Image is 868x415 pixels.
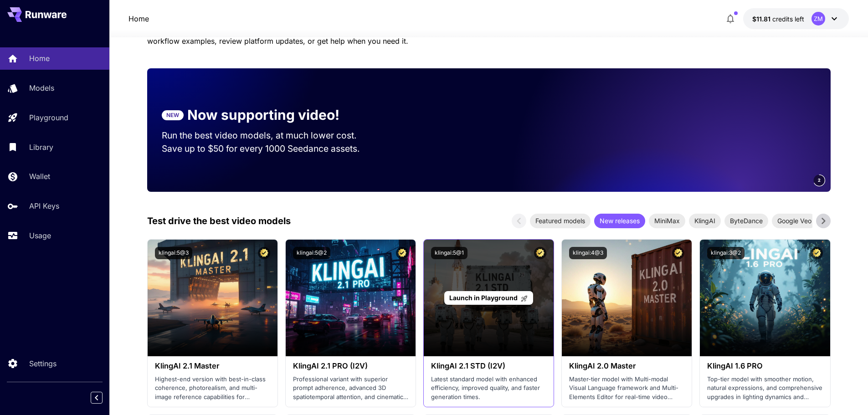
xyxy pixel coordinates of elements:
[724,216,768,225] span: ByteDance
[569,362,684,370] h3: KlingAI 2.0 Master
[449,294,518,302] span: Launch in Playground
[98,389,109,406] div: Collapse sidebar
[752,14,804,24] div: $11.8102
[672,247,684,259] button: Certified Model – Vetted for best performance and includes a commercial license.
[811,247,823,259] button: Certified Model – Vetted for best performance and includes a commercial license.
[147,214,291,228] p: Test drive the best video models
[29,112,68,123] p: Playground
[155,247,192,259] button: klingai:5@3
[29,53,50,64] p: Home
[569,247,607,259] button: klingai:4@3
[29,171,50,182] p: Wallet
[29,142,53,153] p: Library
[162,129,374,142] p: Run the best video models, at much lower cost.
[293,375,408,402] p: Professional variant with superior prompt adherence, advanced 3D spatiotemporal attention, and ci...
[293,247,330,259] button: klingai:5@2
[155,375,270,402] p: Highest-end version with best-in-class coherence, photorealism, and multi-image reference capabil...
[562,240,692,356] img: alt
[649,214,685,228] div: MiniMax
[707,362,822,370] h3: KlingAI 1.6 PRO
[162,142,374,155] p: Save up to $50 for every 1000 Seedance assets.
[187,105,339,125] p: Now supporting video!
[689,216,721,225] span: KlingAI
[772,15,804,23] span: credits left
[166,111,179,119] p: NEW
[29,200,59,211] p: API Keys
[594,216,645,225] span: New releases
[128,13,149,24] a: Home
[29,82,54,93] p: Models
[752,15,772,23] span: $11.81
[155,362,270,370] h3: KlingAI 2.1 Master
[689,214,721,228] div: KlingAI
[286,240,416,356] img: alt
[29,230,51,241] p: Usage
[649,216,685,225] span: MiniMax
[772,216,817,225] span: Google Veo
[724,214,768,228] div: ByteDance
[258,247,270,259] button: Certified Model – Vetted for best performance and includes a commercial license.
[534,247,546,259] button: Certified Model – Vetted for best performance and includes a commercial license.
[594,214,645,228] div: New releases
[91,392,103,404] button: Collapse sidebar
[293,362,408,370] h3: KlingAI 2.1 PRO (I2V)
[707,375,822,402] p: Top-tier model with smoother motion, natural expressions, and comprehensive upgrades in lighting ...
[818,177,821,184] span: 2
[431,362,546,370] h3: KlingAI 2.1 STD (I2V)
[128,13,149,24] nav: breadcrumb
[700,240,830,356] img: alt
[431,247,467,259] button: klingai:5@1
[743,8,849,29] button: $11.8102ZM
[148,240,277,356] img: alt
[29,358,56,369] p: Settings
[444,291,533,305] a: Launch in Playground
[530,216,591,225] span: Featured models
[431,375,546,402] p: Latest standard model with enhanced efficiency, improved quality, and faster generation times.
[396,247,408,259] button: Certified Model – Vetted for best performance and includes a commercial license.
[707,247,745,259] button: klingai:3@2
[530,214,591,228] div: Featured models
[772,214,817,228] div: Google Veo
[569,375,684,402] p: Master-tier model with Multi-modal Visual Language framework and Multi-Elements Editor for real-t...
[812,12,825,26] div: ZM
